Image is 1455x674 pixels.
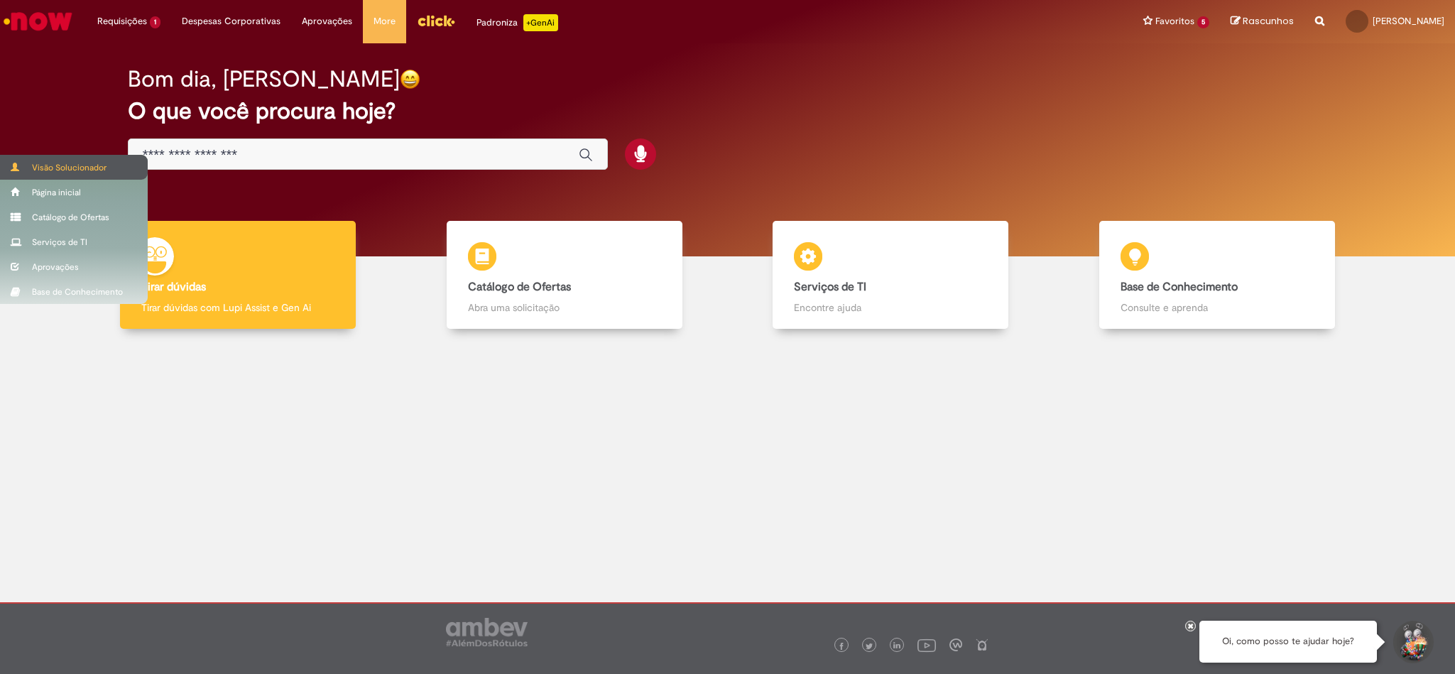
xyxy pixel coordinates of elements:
[866,643,873,650] img: logo_footer_twitter.png
[141,280,206,294] b: Tirar dúvidas
[1231,15,1294,28] a: Rascunhos
[794,280,866,294] b: Serviços de TI
[1197,16,1209,28] span: 5
[976,638,988,651] img: logo_footer_naosei.png
[141,300,334,315] p: Tirar dúvidas com Lupi Assist e Gen Ai
[128,67,400,92] h2: Bom dia, [PERSON_NAME]
[150,16,160,28] span: 1
[794,300,987,315] p: Encontre ajuda
[97,14,147,28] span: Requisições
[1,7,75,36] img: ServiceNow
[468,300,661,315] p: Abra uma solicitação
[468,280,571,294] b: Catálogo de Ofertas
[949,638,962,651] img: logo_footer_workplace.png
[302,14,352,28] span: Aprovações
[1054,221,1380,330] a: Base de Conhecimento Consulte e aprenda
[400,69,420,89] img: happy-face.png
[374,14,396,28] span: More
[838,643,845,650] img: logo_footer_facebook.png
[1199,621,1377,663] div: Oi, como posso te ajudar hoje?
[1391,621,1434,663] button: Iniciar Conversa de Suporte
[728,221,1055,330] a: Serviços de TI Encontre ajuda
[476,14,558,31] div: Padroniza
[128,99,1328,124] h2: O que você procura hoje?
[401,221,728,330] a: Catálogo de Ofertas Abra uma solicitação
[1243,14,1294,28] span: Rascunhos
[1121,300,1314,315] p: Consulte e aprenda
[182,14,280,28] span: Despesas Corporativas
[917,636,936,654] img: logo_footer_youtube.png
[1373,15,1444,27] span: [PERSON_NAME]
[417,10,455,31] img: click_logo_yellow_360x200.png
[1121,280,1238,294] b: Base de Conhecimento
[75,221,401,330] a: Tirar dúvidas Tirar dúvidas com Lupi Assist e Gen Ai
[1155,14,1194,28] span: Favoritos
[893,642,900,651] img: logo_footer_linkedin.png
[446,618,528,646] img: logo_footer_ambev_rotulo_gray.png
[523,14,558,31] p: +GenAi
